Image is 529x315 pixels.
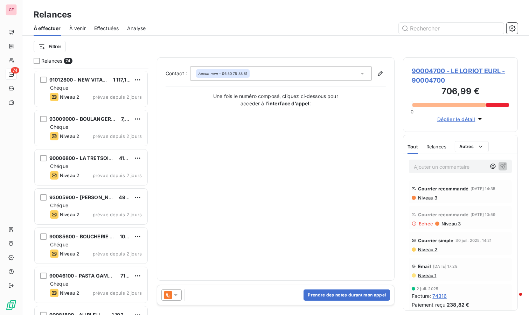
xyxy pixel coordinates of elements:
[50,163,68,169] span: Chéque
[412,301,445,308] span: Paiement reçu
[93,290,142,296] span: prévue depuis 2 jours
[505,291,522,308] iframe: Intercom live chat
[119,194,140,200] span: 493,19 €
[50,202,68,208] span: Chéque
[93,173,142,178] span: prévue depuis 2 jours
[411,109,413,114] span: 0
[34,69,148,315] div: grid
[412,85,509,99] h3: 706,99 €
[94,25,119,32] span: Effectuées
[49,233,178,239] span: 90085600 - BOUCHERIE PRINDERE [PERSON_NAME]
[113,77,134,83] span: 1 117,18 €
[50,124,68,130] span: Chéque
[408,144,418,149] span: Tout
[304,289,390,301] button: Prendre des notes durant mon appel
[206,92,346,107] p: Une fois le numéro composé, cliquez ci-dessous pour accéder à l’ :
[120,273,138,279] span: 71,74 €
[34,8,71,21] h3: Relances
[435,115,486,123] button: Déplier le détail
[34,41,66,52] button: Filtrer
[456,238,492,243] span: 30 juil. 2025, 14:21
[49,116,153,122] span: 93009000 - BOULANGERIE FEE DES PAINS
[60,212,79,217] span: Niveau 2
[49,194,164,200] span: 93005900 - [PERSON_NAME][PERSON_NAME]
[455,141,489,152] button: Autres
[447,301,469,308] span: 238,82 €
[417,195,437,201] span: Niveau 3
[60,133,79,139] span: Niveau 2
[426,144,446,149] span: Relances
[50,85,68,91] span: Chéque
[6,4,17,15] div: CF
[41,57,62,64] span: Relances
[471,212,495,217] span: [DATE] 10:59
[418,212,468,217] span: Courrier recommandé
[6,300,17,311] img: Logo LeanPay
[50,281,68,287] span: Chéque
[417,287,438,291] span: 2 juil. 2025
[60,290,79,296] span: Niveau 2
[93,94,142,100] span: prévue depuis 2 jours
[49,77,119,83] span: 91012800 - NEW VITAMINES
[418,264,431,269] span: Email
[64,58,72,64] span: 74
[441,221,461,226] span: Niveau 3
[268,100,309,106] strong: interface d’appel
[34,25,61,32] span: À effectuer
[50,241,68,247] span: Chéque
[417,247,437,252] span: Niveau 2
[49,273,160,279] span: 90046100 - PASTA GAMBA M. ANDR_ GAMBA
[433,264,458,268] span: [DATE] 17:28
[93,251,142,257] span: prévue depuis 2 jours
[93,133,142,139] span: prévue depuis 2 jours
[60,94,79,100] span: Niveau 2
[121,116,136,122] span: 7,08 €
[418,186,468,191] span: Courrier recommandé
[198,71,248,76] div: - 06 50 75 88 81
[60,251,79,257] span: Niveau 2
[418,238,453,243] span: Courrier simple
[127,25,146,32] span: Analyse
[417,273,436,278] span: Niveau 1
[166,70,190,77] label: Contact :
[399,23,504,34] input: Rechercher
[412,66,509,85] span: 90004700 - LE LORIOT EURL - 90004700
[419,221,433,226] span: Echec
[69,25,86,32] span: À venir
[412,292,431,300] span: Facture :
[437,115,475,123] span: Déplier le détail
[120,233,141,239] span: 104,40 €
[49,155,166,161] span: 90006800 - LA TRETSOISE [PERSON_NAME] SA
[11,67,19,73] span: 74
[198,71,218,76] em: Aucun nom
[471,187,495,191] span: [DATE] 14:35
[60,173,79,178] span: Niveau 2
[432,292,447,300] span: 74316
[119,155,140,161] span: 410,63 €
[93,212,142,217] span: prévue depuis 2 jours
